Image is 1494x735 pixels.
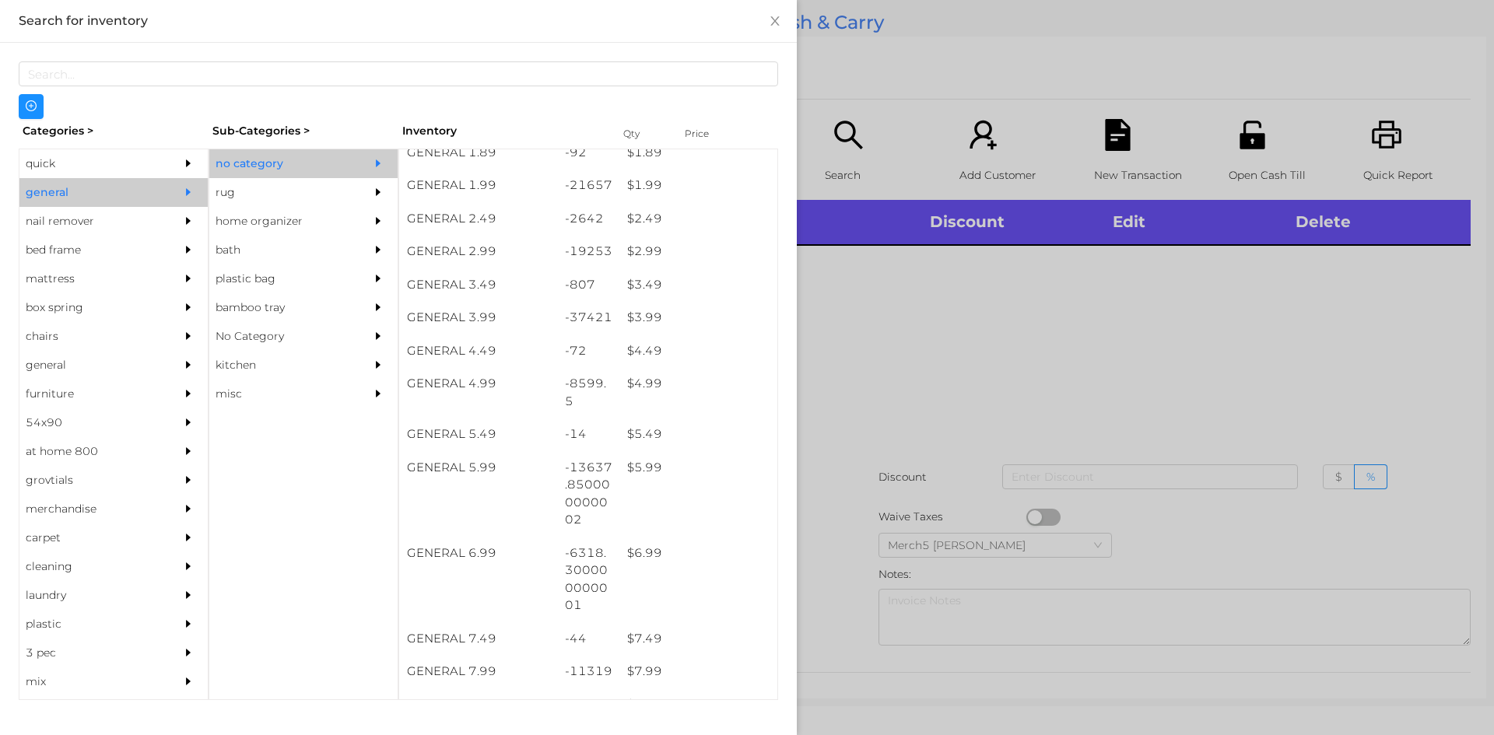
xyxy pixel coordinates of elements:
[19,667,161,696] div: mix
[399,301,557,334] div: GENERAL 3.99
[399,451,557,485] div: GENERAL 5.99
[19,610,161,639] div: plastic
[183,359,194,370] i: icon: caret-right
[19,408,161,437] div: 54x90
[183,244,194,255] i: icon: caret-right
[209,119,398,143] div: Sub-Categories >
[399,688,557,722] div: GENERAL 8.49
[557,655,620,688] div: -11319
[19,236,161,264] div: bed frame
[183,474,194,485] i: icon: caret-right
[399,655,557,688] div: GENERAL 7.99
[19,351,161,380] div: general
[19,523,161,552] div: carpet
[769,15,781,27] i: icon: close
[619,537,777,570] div: $ 6.99
[557,451,620,537] div: -13637.850000000002
[19,94,44,119] button: icon: plus-circle
[183,187,194,198] i: icon: caret-right
[209,351,351,380] div: kitchen
[557,202,620,236] div: -2642
[619,622,777,656] div: $ 7.49
[209,293,351,322] div: bamboo tray
[183,273,194,284] i: icon: caret-right
[19,207,161,236] div: nail remover
[557,334,620,368] div: -72
[399,235,557,268] div: GENERAL 2.99
[19,293,161,322] div: box spring
[619,136,777,170] div: $ 1.89
[619,451,777,485] div: $ 5.99
[557,537,620,622] div: -6318.300000000001
[373,388,384,399] i: icon: caret-right
[399,367,557,401] div: GENERAL 4.99
[183,417,194,428] i: icon: caret-right
[557,688,620,722] div: 18
[619,418,777,451] div: $ 5.49
[19,178,161,207] div: general
[183,647,194,658] i: icon: caret-right
[19,380,161,408] div: furniture
[399,268,557,302] div: GENERAL 3.49
[399,136,557,170] div: GENERAL 1.89
[183,561,194,572] i: icon: caret-right
[183,446,194,457] i: icon: caret-right
[19,264,161,293] div: mattress
[373,215,384,226] i: icon: caret-right
[373,331,384,341] i: icon: caret-right
[19,696,161,725] div: appliances
[209,264,351,293] div: plastic bag
[557,235,620,268] div: -19253
[399,537,557,570] div: GENERAL 6.99
[183,388,194,399] i: icon: caret-right
[373,187,384,198] i: icon: caret-right
[183,532,194,543] i: icon: caret-right
[19,639,161,667] div: 3 pec
[399,169,557,202] div: GENERAL 1.99
[19,466,161,495] div: grovtials
[373,302,384,313] i: icon: caret-right
[619,169,777,202] div: $ 1.99
[399,622,557,656] div: GENERAL 7.49
[619,301,777,334] div: $ 3.99
[19,495,161,523] div: merchandise
[402,123,604,139] div: Inventory
[19,437,161,466] div: at home 800
[619,202,777,236] div: $ 2.49
[183,215,194,226] i: icon: caret-right
[373,158,384,169] i: icon: caret-right
[619,688,777,722] div: $ 8.49
[619,655,777,688] div: $ 7.99
[183,302,194,313] i: icon: caret-right
[183,331,194,341] i: icon: caret-right
[19,322,161,351] div: chairs
[557,169,620,202] div: -21657
[557,136,620,170] div: -92
[19,552,161,581] div: cleaning
[209,207,351,236] div: home organizer
[183,618,194,629] i: icon: caret-right
[209,380,351,408] div: misc
[557,418,620,451] div: -14
[373,244,384,255] i: icon: caret-right
[209,149,351,178] div: no category
[209,178,351,207] div: rug
[373,273,384,284] i: icon: caret-right
[183,503,194,514] i: icon: caret-right
[619,123,666,145] div: Qty
[19,61,778,86] input: Search...
[183,590,194,600] i: icon: caret-right
[183,158,194,169] i: icon: caret-right
[183,676,194,687] i: icon: caret-right
[19,119,209,143] div: Categories >
[209,236,351,264] div: bath
[373,359,384,370] i: icon: caret-right
[399,334,557,368] div: GENERAL 4.49
[399,418,557,451] div: GENERAL 5.49
[619,268,777,302] div: $ 3.49
[557,301,620,334] div: -37421
[619,235,777,268] div: $ 2.99
[209,322,351,351] div: No Category
[19,581,161,610] div: laundry
[619,367,777,401] div: $ 4.99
